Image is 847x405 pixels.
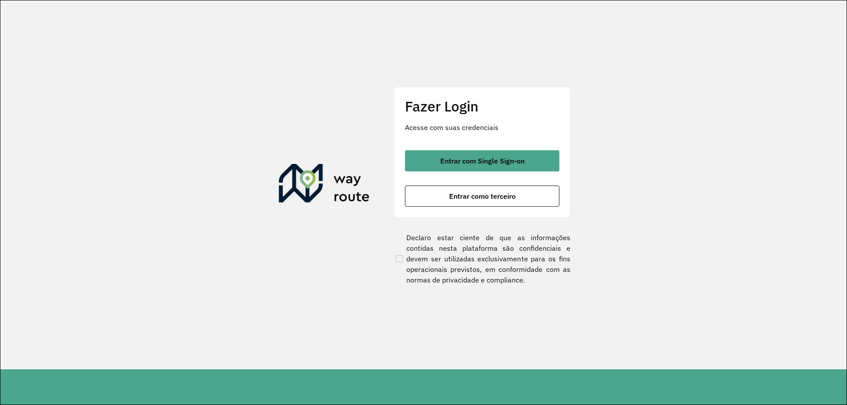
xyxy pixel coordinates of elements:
span: Entrar como terceiro [449,193,516,200]
p: Acesse com suas credenciais [405,122,559,133]
label: Declaro estar ciente de que as informações contidas nesta plataforma são confidenciais e devem se... [394,232,570,285]
span: Entrar com Single Sign-on [440,157,525,164]
img: Roteirizador AmbevTech [279,164,370,206]
button: button [405,186,559,207]
button: button [405,150,559,171]
h2: Fazer Login [405,98,559,115]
